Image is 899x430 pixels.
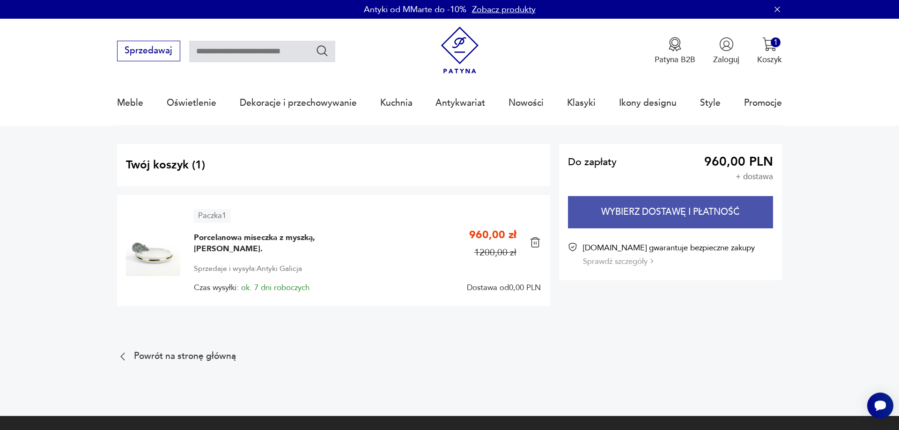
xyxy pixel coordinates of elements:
button: 1Koszyk [757,37,782,65]
div: [DOMAIN_NAME] gwarantuje bezpieczne zakupy [583,242,755,267]
span: Sprzedaje i wysyła: Antyki Galicja [194,262,302,275]
div: 1 [771,37,781,47]
a: Style [700,81,721,124]
h2: Twój koszyk ( 1 ) [126,158,541,173]
img: Ikonka użytkownika [719,37,734,51]
button: Sprzedawaj [117,41,180,61]
a: Promocje [744,81,782,124]
p: 960,00 zł [469,227,516,243]
a: Ikony designu [619,81,677,124]
img: Patyna - sklep z meblami i dekoracjami vintage [436,27,484,74]
p: Patyna B2B [655,54,695,65]
p: Koszyk [757,54,782,65]
img: Ikona strzałki w prawo [650,259,653,263]
p: + dostawa [736,172,773,181]
p: Zaloguj [713,54,739,65]
span: Do zapłaty [568,158,617,167]
img: Ikona certyfikatu [568,242,577,252]
p: Antyki od MMarte do -10% [364,4,466,15]
a: Zobacz produkty [472,4,536,15]
a: Ikona medaluPatyna B2B [655,37,695,65]
a: Klasyki [567,81,596,124]
img: Ikona kosza [530,237,541,248]
button: Szukaj [316,44,329,58]
a: Sprzedawaj [117,48,180,55]
a: Antykwariat [435,81,485,124]
span: Porcelanowa miseczka z myszką, [PERSON_NAME]. [194,232,334,255]
img: Ikona medalu [668,37,682,51]
article: Paczka 1 [194,209,231,223]
p: 1200,00 zł [474,246,516,260]
iframe: Smartsupp widget button [867,393,893,419]
p: Powrót na stronę główną [134,353,236,360]
img: Ikona koszyka [762,37,777,51]
a: Meble [117,81,143,124]
img: Porcelanowa miseczka z myszką, Karl Ens. [126,222,180,276]
a: Nowości [508,81,544,124]
a: Powrót na stronę główną [117,351,236,362]
button: Patyna B2B [655,37,695,65]
span: 960,00 PLN [704,158,773,167]
a: Dekoracje i przechowywanie [240,81,357,124]
button: Zaloguj [713,37,739,65]
button: Sprawdź szczegóły [583,256,653,267]
button: Wybierz dostawę i płatność [568,196,773,228]
a: Oświetlenie [167,81,216,124]
span: Dostawa od 0,00 PLN [467,283,541,292]
span: Czas wysyłki: [194,283,309,292]
span: ok. 7 dni roboczych [241,282,309,293]
a: Kuchnia [380,81,413,124]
